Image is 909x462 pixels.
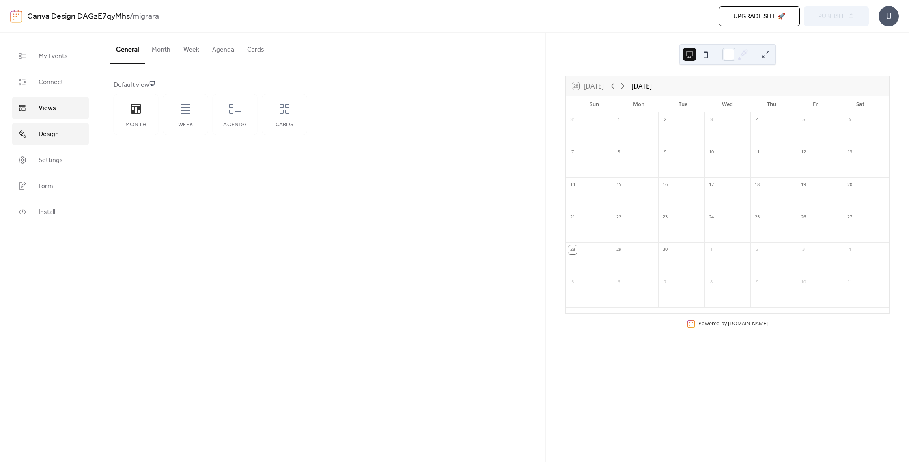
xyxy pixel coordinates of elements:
a: Connect [12,71,89,93]
span: Form [39,181,53,191]
div: 14 [568,180,577,189]
a: Views [12,97,89,119]
a: [DOMAIN_NAME] [728,320,768,327]
a: Design [12,123,89,145]
div: Sun [572,96,616,112]
div: 2 [753,245,762,254]
span: Install [39,207,55,217]
div: 31 [568,115,577,124]
div: 10 [707,148,716,157]
div: 30 [661,245,670,254]
span: Connect [39,78,63,87]
button: General [110,33,145,64]
div: 28 [568,245,577,254]
div: 13 [845,148,854,157]
img: logo [10,10,22,23]
div: 9 [661,148,670,157]
div: 19 [799,180,808,189]
a: My Events [12,45,89,67]
span: Upgrade site 🚀 [733,12,786,22]
div: 10 [799,278,808,287]
div: 15 [614,180,623,189]
div: 1 [614,115,623,124]
div: Cards [270,122,299,128]
div: 8 [614,148,623,157]
a: Install [12,201,89,223]
span: Settings [39,155,63,165]
button: Agenda [206,33,241,63]
button: Week [177,33,206,63]
div: 21 [568,213,577,222]
a: Settings [12,149,89,171]
div: Month [122,122,150,128]
div: 4 [845,245,854,254]
div: 29 [614,245,623,254]
div: 23 [661,213,670,222]
div: 3 [707,115,716,124]
div: 8 [707,278,716,287]
div: Tue [661,96,705,112]
div: 5 [799,115,808,124]
a: Form [12,175,89,197]
div: 26 [799,213,808,222]
span: Design [39,130,59,139]
div: Mon [616,96,661,112]
div: 9 [753,278,762,287]
div: Wed [705,96,750,112]
div: 11 [845,278,854,287]
span: My Events [39,52,68,61]
button: Upgrade site 🚀 [719,6,800,26]
div: 16 [661,180,670,189]
div: 27 [845,213,854,222]
button: Cards [241,33,271,63]
div: 7 [568,148,577,157]
div: 20 [845,180,854,189]
div: 4 [753,115,762,124]
div: [DATE] [631,81,652,91]
div: 6 [845,115,854,124]
div: Default view [114,80,532,90]
div: Powered by [698,320,768,327]
div: Agenda [221,122,249,128]
div: 1 [707,245,716,254]
div: 5 [568,278,577,287]
b: migrara [132,9,159,24]
div: 6 [614,278,623,287]
div: 25 [753,213,762,222]
a: Canva Design DAGzE7qyMhs [27,9,130,24]
div: Week [171,122,200,128]
div: 18 [753,180,762,189]
span: Views [39,104,56,113]
div: Thu [750,96,794,112]
div: 12 [799,148,808,157]
div: 24 [707,213,716,222]
div: 7 [661,278,670,287]
div: Fri [794,96,838,112]
div: Sat [838,96,883,112]
div: 3 [799,245,808,254]
div: U [879,6,899,26]
div: 2 [661,115,670,124]
div: 11 [753,148,762,157]
div: 17 [707,180,716,189]
b: / [130,9,132,24]
div: 22 [614,213,623,222]
button: Month [145,33,177,63]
